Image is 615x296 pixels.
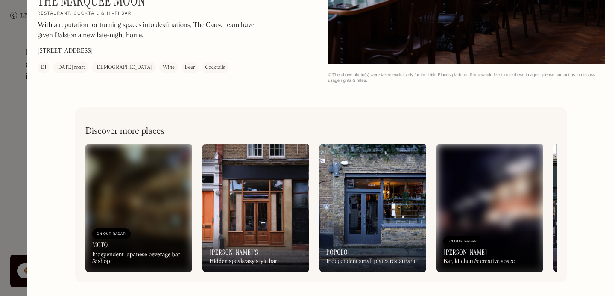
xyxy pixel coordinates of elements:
div: Wine [163,63,175,72]
p: [STREET_ADDRESS] [38,47,93,56]
h3: Popolo [326,248,348,256]
div: Cocktails [205,63,225,72]
div: Bar, kitchen & creative space [443,258,515,265]
div: [DEMOGRAPHIC_DATA] [95,63,152,72]
p: With a reputation for turning spaces into destinations, The Cause team have given Dalston a new l... [38,20,268,41]
div: Beer [185,63,195,72]
a: [PERSON_NAME]'sHidden speakeasy style bar [202,144,309,272]
div: © The above photo(s) were taken exclusively for the Little Places platform. If you would like to ... [328,72,605,83]
div: [DATE] roast [56,63,85,72]
h3: [PERSON_NAME] [443,248,487,256]
div: DJ [41,63,46,72]
div: Independent small plates restaurant [326,258,416,265]
h3: Moto [92,241,108,249]
div: Hidden speakeasy style bar [209,258,278,265]
div: Independent Japanese beverage bar & shop [92,251,185,266]
h2: Discover more places [85,126,164,137]
a: On Our Radar[PERSON_NAME]Bar, kitchen & creative space [436,144,543,272]
div: On Our Radar [448,237,477,246]
h3: [PERSON_NAME]'s [209,248,258,256]
a: On Our RadarMotoIndependent Japanese beverage bar & shop [85,144,192,272]
div: On Our Radar [97,230,126,238]
a: PopoloIndependent small plates restaurant [319,144,426,272]
h2: Restaurant, cocktail & hi-fi bar [38,11,132,17]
